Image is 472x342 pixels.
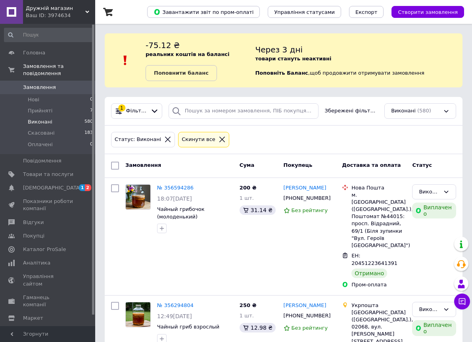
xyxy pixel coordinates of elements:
div: м. [GEOGRAPHIC_DATA] ([GEOGRAPHIC_DATA].), Поштомат №44015: просп. Відрадний, 69/1 (Біля зупинки ... [351,191,406,249]
a: [PERSON_NAME] [284,302,326,309]
span: Оплачені [28,141,53,148]
div: Виконано [419,188,440,196]
span: 0 [90,141,93,148]
span: ЕН: 20451223641391 [351,253,397,266]
b: Поповніть Баланс [255,70,308,76]
b: реальних коштів на балансі [146,51,230,57]
div: , щоб продовжити отримувати замовлення [255,40,462,81]
span: Показники роботи компанії [23,198,73,212]
span: Повідомлення [23,157,61,164]
span: Покупці [23,232,44,240]
b: товари стануть неактивні [255,56,331,62]
span: 1 шт. [240,313,254,319]
span: Статус [412,162,432,168]
span: 0 [90,96,93,103]
span: 1 [79,184,85,191]
span: 200 ₴ [240,185,257,191]
span: Збережені фільтри: [325,107,378,115]
span: 12:49[DATE] [157,313,192,319]
span: 250 ₴ [240,302,257,308]
div: Виконано [419,305,440,314]
div: Нова Пошта [351,184,406,191]
span: Фільтри [126,107,148,115]
span: Управління сайтом [23,273,73,287]
div: Отримано [351,269,387,278]
span: Замовлення [125,162,161,168]
button: Управління статусами [268,6,341,18]
a: [PERSON_NAME] [284,184,326,192]
a: № 356294804 [157,302,194,308]
div: [PHONE_NUMBER] [282,193,330,203]
span: Товари та послуги [23,171,73,178]
a: Фото товару [125,184,151,210]
span: 2 [85,184,91,191]
span: Управління статусами [274,9,335,15]
input: Пошук [4,28,94,42]
div: Пром-оплата [351,281,406,288]
b: Поповнити баланс [154,70,209,76]
a: № 356594286 [157,185,194,191]
div: Ваш ID: 3974634 [26,12,95,19]
div: 12.98 ₴ [240,323,276,332]
span: (580) [417,108,431,114]
a: Чайный грибочок (молоденький) [157,206,205,220]
span: Виконані [391,107,416,115]
span: Відгуки [23,219,44,226]
span: Каталог ProSale [23,246,66,253]
img: :exclamation: [119,54,131,66]
span: Скасовані [28,129,55,137]
a: Фото товару [125,302,151,327]
button: Експорт [349,6,384,18]
span: -75.12 ₴ [146,41,180,50]
span: Дружній магазин [26,5,85,12]
button: Чат з покупцем [454,294,470,309]
span: Покупець [284,162,313,168]
div: Статус: Виконані [113,135,163,144]
input: Пошук за номером замовлення, ПІБ покупця, номером телефону, Email, номером накладної [169,103,319,119]
div: 1 [118,104,125,112]
h1: Список замовлень [119,7,200,17]
a: Створити замовлення [384,9,464,15]
span: Нові [28,96,39,103]
span: Виконані [28,118,52,126]
div: Cкинути все [180,135,217,144]
div: [PHONE_NUMBER] [282,311,330,321]
span: Доставка та оплата [342,162,401,168]
span: Замовлення [23,84,56,91]
span: Створити замовлення [398,9,458,15]
span: 18:07[DATE] [157,195,192,202]
span: Гаманець компанії [23,294,73,308]
span: Через 3 дні [255,45,303,54]
span: 580 [84,118,93,126]
a: Поповнити баланс [146,65,217,81]
span: Cума [240,162,254,168]
span: Головна [23,49,45,56]
span: Прийняті [28,107,52,114]
span: Замовлення та повідомлення [23,63,95,77]
span: Завантажити звіт по пром-оплаті [153,8,253,15]
span: 7 [90,107,93,114]
div: Виплачено [412,203,456,218]
span: Експорт [355,9,378,15]
span: Аналітика [23,259,50,267]
div: 31.14 ₴ [240,205,276,215]
a: Чайный гриб взрослый [157,324,219,330]
span: Без рейтингу [292,207,328,213]
button: Створити замовлення [391,6,464,18]
div: Виплачено [412,320,456,336]
span: 183 [84,129,93,137]
span: Без рейтингу [292,325,328,331]
div: Укрпошта [351,302,406,309]
span: 1 шт. [240,195,254,201]
span: [DEMOGRAPHIC_DATA] [23,184,82,191]
span: Маркет [23,315,43,322]
button: Завантажити звіт по пром-оплаті [147,6,260,18]
img: Фото товару [126,302,150,327]
img: Фото товару [126,185,150,209]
